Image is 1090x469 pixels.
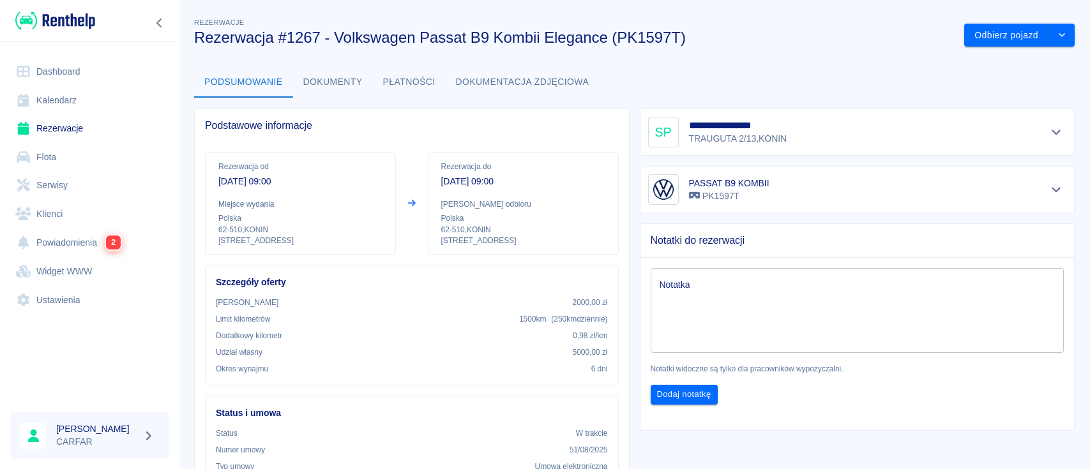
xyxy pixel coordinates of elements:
a: Widget WWW [10,257,169,286]
p: Rezerwacja do [441,161,605,172]
p: Notatki widoczne są tylko dla pracowników wypożyczalni. [651,363,1064,375]
a: Renthelp logo [10,10,95,31]
button: Odbierz pojazd [964,24,1049,47]
h6: Status i umowa [216,406,608,420]
button: drop-down [1049,24,1075,47]
a: Ustawienia [10,286,169,315]
img: Image [651,177,676,202]
a: Serwisy [10,171,169,200]
p: TRAUGUTA 2/13 , KONIN [689,132,787,145]
h6: [PERSON_NAME] [56,422,138,435]
p: PK1597T [689,190,769,203]
button: Podsumowanie [194,67,293,98]
p: Dodatkowy kilometr [216,330,282,341]
span: ( 250 km dziennie ) [551,315,607,324]
p: 2000,00 zł [573,297,608,308]
p: 5000,00 zł [573,346,608,358]
a: Klienci [10,200,169,228]
p: 51/08/2025 [570,444,608,456]
p: Udział własny [216,346,262,358]
p: [PERSON_NAME] odbioru [441,198,605,210]
p: CARFAR [56,435,138,449]
p: 62-510 , KONIN [218,224,382,235]
p: [PERSON_NAME] [216,297,278,308]
p: Polska [218,212,382,224]
p: 0,98 zł /km [573,330,607,341]
img: Renthelp logo [15,10,95,31]
button: Płatności [373,67,446,98]
a: Dashboard [10,57,169,86]
p: 6 dni [591,363,608,375]
a: Flota [10,143,169,172]
p: Status [216,428,238,439]
p: Miejsce wydania [218,198,382,210]
p: Rezerwacja od [218,161,382,172]
button: Dokumentacja zdjęciowa [446,67,600,98]
button: Pokaż szczegóły [1046,181,1067,198]
span: Podstawowe informacje [205,119,619,132]
span: Notatki do rezerwacji [651,234,1064,247]
p: [STREET_ADDRESS] [441,235,605,246]
span: Rezerwacje [194,19,244,26]
button: Pokaż szczegóły [1046,123,1067,141]
h3: Rezerwacja #1267 - Volkswagen Passat B9 Kombii Elegance (PK1597T) [194,29,954,47]
p: [DATE] 09:00 [218,175,382,188]
p: Polska [441,212,605,224]
p: 1500 km [519,313,608,325]
h6: PASSAT B9 KOMBII [689,177,769,190]
p: W trakcie [576,428,608,439]
a: Kalendarz [10,86,169,115]
button: Dokumenty [293,67,373,98]
button: Dodaj notatkę [651,385,718,405]
p: [STREET_ADDRESS] [218,235,382,246]
button: Zwiń nawigację [150,15,169,31]
span: 2 [105,235,121,249]
p: Okres wynajmu [216,363,268,375]
a: Powiadomienia2 [10,228,169,257]
p: [DATE] 09:00 [441,175,605,188]
h6: Szczegóły oferty [216,276,608,289]
a: Rezerwacje [10,114,169,143]
p: Limit kilometrów [216,313,270,325]
p: Numer umowy [216,444,265,456]
div: SP [648,117,679,147]
p: 62-510 , KONIN [441,224,605,235]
